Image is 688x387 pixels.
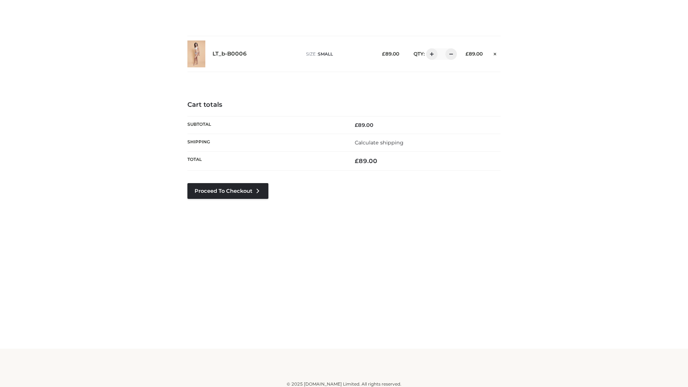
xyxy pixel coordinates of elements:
span: £ [355,122,358,128]
span: £ [465,51,469,57]
span: £ [382,51,385,57]
bdi: 89.00 [355,122,373,128]
a: Proceed to Checkout [187,183,268,199]
a: Calculate shipping [355,139,403,146]
img: LT_b-B0006 - SMALL [187,40,205,67]
bdi: 89.00 [355,157,377,164]
h4: Cart totals [187,101,501,109]
th: Shipping [187,134,344,151]
div: QTY: [406,48,454,60]
p: size : [306,51,371,57]
span: £ [355,157,359,164]
bdi: 89.00 [465,51,483,57]
span: SMALL [318,51,333,57]
a: Remove this item [490,48,501,58]
th: Subtotal [187,116,344,134]
bdi: 89.00 [382,51,399,57]
a: LT_b-B0006 [212,51,247,57]
th: Total [187,152,344,171]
